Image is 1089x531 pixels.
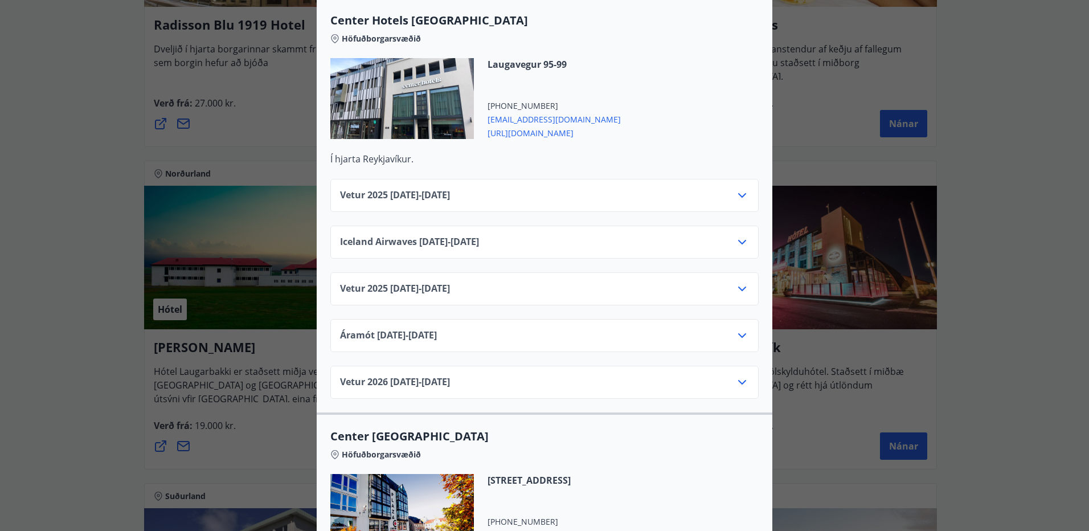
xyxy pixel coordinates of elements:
span: Center Hotels [GEOGRAPHIC_DATA] [330,13,759,28]
span: Laugavegur 95-99 [488,58,621,71]
span: Höfuðborgarsvæðið [342,33,421,44]
span: [PHONE_NUMBER] [488,100,621,112]
span: [EMAIL_ADDRESS][DOMAIN_NAME] [488,112,621,125]
span: [URL][DOMAIN_NAME] [488,125,621,139]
